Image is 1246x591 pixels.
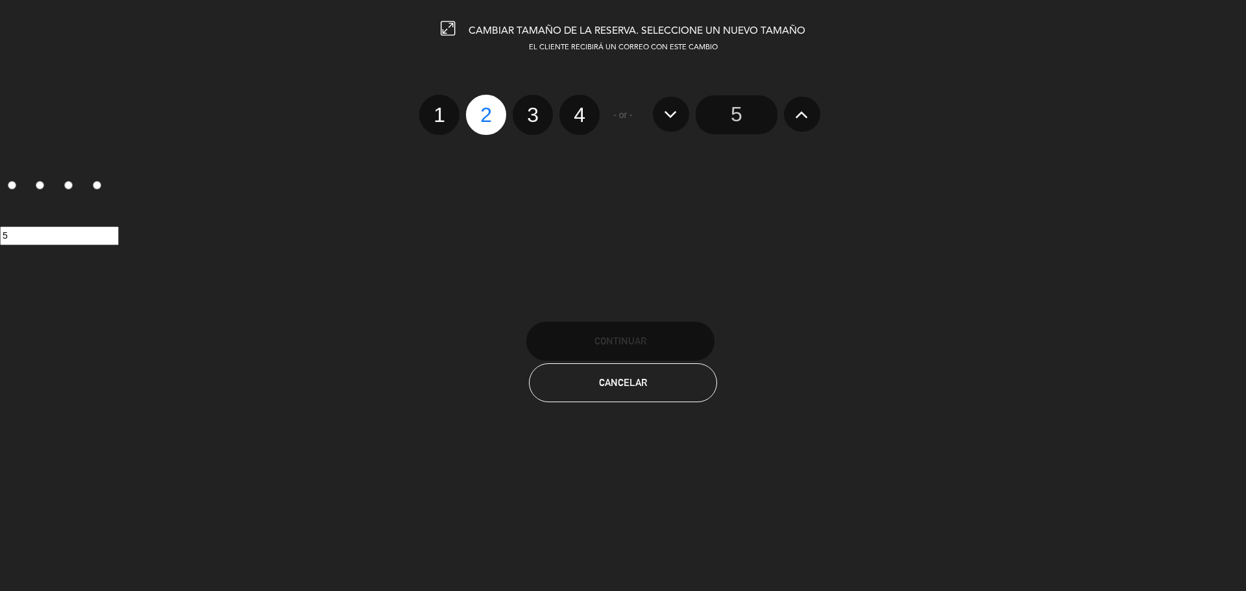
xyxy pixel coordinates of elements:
label: 1 [419,95,459,135]
span: EL CLIENTE RECIBIRÁ UN CORREO CON ESTE CAMBIO [529,44,718,51]
span: Cancelar [599,377,647,388]
button: Continuar [526,322,715,361]
label: 3 [513,95,553,135]
input: 4 [93,181,101,189]
input: 1 [8,181,16,189]
span: - or - [613,108,633,123]
label: 4 [559,95,600,135]
label: 2 [466,95,506,135]
span: Continuar [594,335,646,346]
label: 4 [85,176,114,198]
label: 2 [29,176,57,198]
input: 3 [64,181,73,189]
button: Cancelar [529,363,717,402]
label: 3 [57,176,86,198]
span: CAMBIAR TAMAÑO DE LA RESERVA. SELECCIONE UN NUEVO TAMAÑO [469,26,805,36]
input: 2 [36,181,44,189]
